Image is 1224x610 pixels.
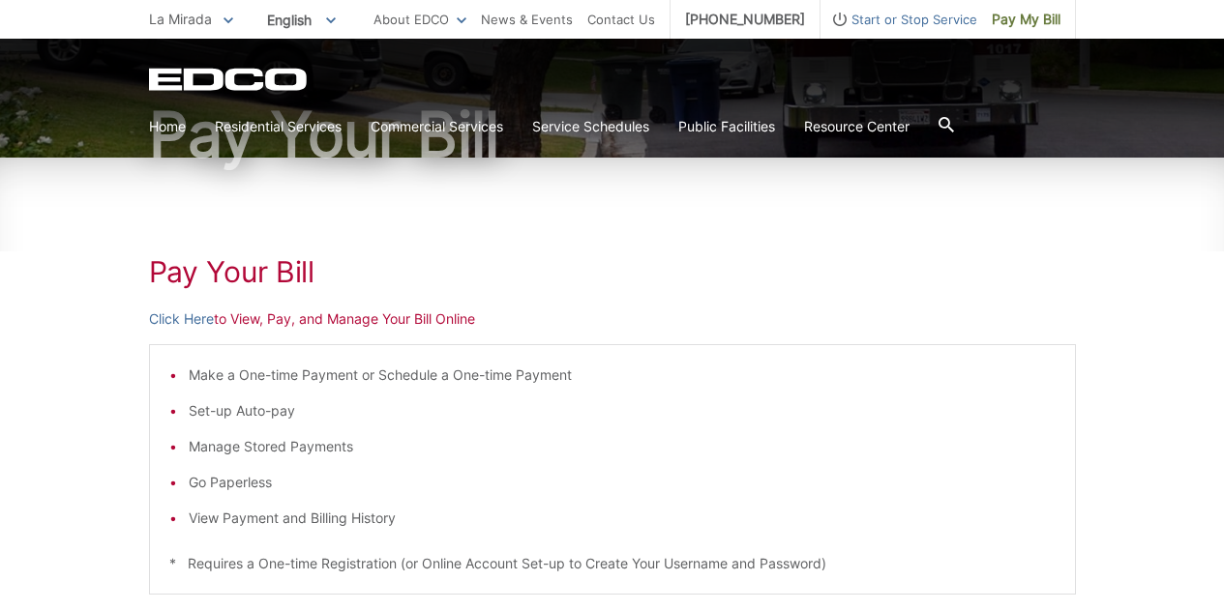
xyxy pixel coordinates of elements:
[189,508,1056,529] li: View Payment and Billing History
[149,116,186,137] a: Home
[189,472,1056,493] li: Go Paperless
[189,400,1056,421] li: Set-up Auto-pay
[189,436,1056,457] li: Manage Stored Payments
[532,116,649,137] a: Service Schedules
[373,9,466,30] a: About EDCO
[149,308,1076,330] p: to View, Pay, and Manage Your Bill Online
[481,9,573,30] a: News & Events
[992,9,1060,30] span: Pay My Bill
[804,116,910,137] a: Resource Center
[149,254,1076,289] h1: Pay Your Bill
[215,116,342,137] a: Residential Services
[587,9,655,30] a: Contact Us
[189,364,1056,386] li: Make a One-time Payment or Schedule a One-time Payment
[169,553,1056,574] p: * Requires a One-time Registration (or Online Account Set-up to Create Your Username and Password)
[253,4,350,36] span: English
[149,68,310,91] a: EDCD logo. Return to the homepage.
[149,11,212,27] span: La Mirada
[371,116,503,137] a: Commercial Services
[149,308,214,330] a: Click Here
[149,103,1076,165] h1: Pay Your Bill
[678,116,775,137] a: Public Facilities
